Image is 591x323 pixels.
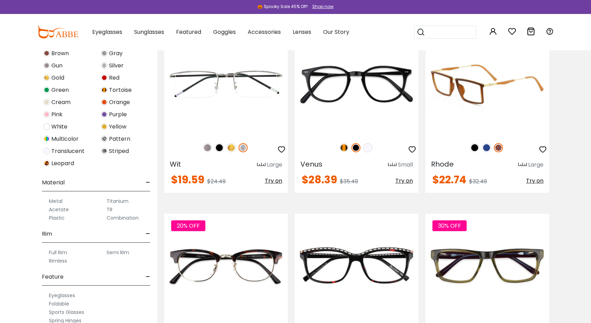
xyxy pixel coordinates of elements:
[293,28,311,36] span: Lenses
[146,226,150,242] span: -
[164,32,288,135] img: Silver Wit - Metal ,Adjust Nose Pads
[101,123,108,130] img: Yellow
[300,159,322,169] span: Venus
[215,143,224,152] img: Black
[51,110,63,119] span: Pink
[107,248,129,257] label: Semi Rim
[239,143,248,152] img: Silver
[395,177,413,185] span: Try on
[49,300,69,308] label: Foldable
[146,174,150,191] span: -
[49,197,63,205] label: Metal
[227,143,236,152] img: Gold
[267,161,282,169] div: Large
[43,62,50,69] img: Gun
[43,148,50,154] img: Translucent
[257,3,308,10] div: 🎃 Spooky Sale 45% Off!
[43,87,50,93] img: Green
[398,161,413,169] div: Small
[134,28,164,36] span: Sunglasses
[101,111,108,118] img: Purple
[109,123,126,131] span: Yellow
[107,214,139,222] label: Combination
[425,32,549,135] img: Brown Rhode - TR ,Universal Bridge Fit
[312,3,334,10] div: Shop now
[42,269,64,285] span: Feature
[295,214,418,317] img: Leopard Relive - TR ,Universal Bridge Fit
[49,205,69,214] label: Acetate
[176,28,201,36] span: Featured
[146,269,150,285] span: -
[482,143,491,152] img: Blue
[109,61,124,70] span: Silver
[518,162,527,168] img: size ruler
[101,50,108,57] img: Gray
[101,99,108,105] img: Orange
[388,162,396,168] img: size ruler
[51,86,69,94] span: Green
[51,123,67,131] span: White
[101,135,108,142] img: Pattern
[43,123,50,130] img: White
[49,214,65,222] label: Plastic
[323,28,349,36] span: Our Story
[425,214,549,317] img: Green Outline - Acetate ,Universal Bridge Fit
[51,159,74,168] span: Leopard
[42,226,52,242] span: Rim
[101,74,108,81] img: Red
[351,143,360,152] img: Black
[109,135,130,143] span: Pattern
[109,49,123,58] span: Gray
[340,177,358,185] span: $35.49
[43,99,50,105] img: Cream
[43,111,50,118] img: Pink
[109,110,127,119] span: Purple
[164,214,288,317] img: Tortoise Aidan - TR ,Adjust Nose Pads
[431,159,454,169] span: Rhode
[49,308,84,316] label: Sports Glasses
[43,50,50,57] img: Brown
[43,160,50,167] img: Leopard
[470,143,479,152] img: Black
[494,143,503,152] img: Brown
[295,32,418,135] img: Black Venus - Acetate ,Universal Bridge Fit
[526,175,543,187] button: Try on
[101,87,108,93] img: Tortoise
[528,161,543,169] div: Large
[469,177,487,185] span: $32.49
[170,159,181,169] span: Wit
[526,177,543,185] span: Try on
[257,162,265,168] img: size ruler
[49,248,67,257] label: Full Rim
[51,147,85,155] span: Translucent
[171,172,204,187] span: $19.59
[51,61,63,70] span: Gun
[395,175,413,187] button: Try on
[171,220,205,231] span: 20% OFF
[265,177,282,185] span: Try on
[107,205,112,214] label: TR
[51,74,64,82] span: Gold
[42,174,65,191] span: Material
[51,49,69,58] span: Brown
[432,220,467,231] span: 30% OFF
[101,62,108,69] img: Silver
[207,177,226,185] span: $24.49
[213,28,236,36] span: Goggles
[302,172,337,187] span: $28.39
[340,143,349,152] img: Tortoise
[51,98,71,107] span: Cream
[265,175,282,187] button: Try on
[109,147,129,155] span: Striped
[203,143,212,152] img: Gun
[49,291,75,300] label: Eyeglasses
[43,135,50,142] img: Multicolor
[248,28,281,36] span: Accessories
[43,74,50,81] img: Gold
[101,148,108,154] img: Striped
[432,172,466,187] span: $22.74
